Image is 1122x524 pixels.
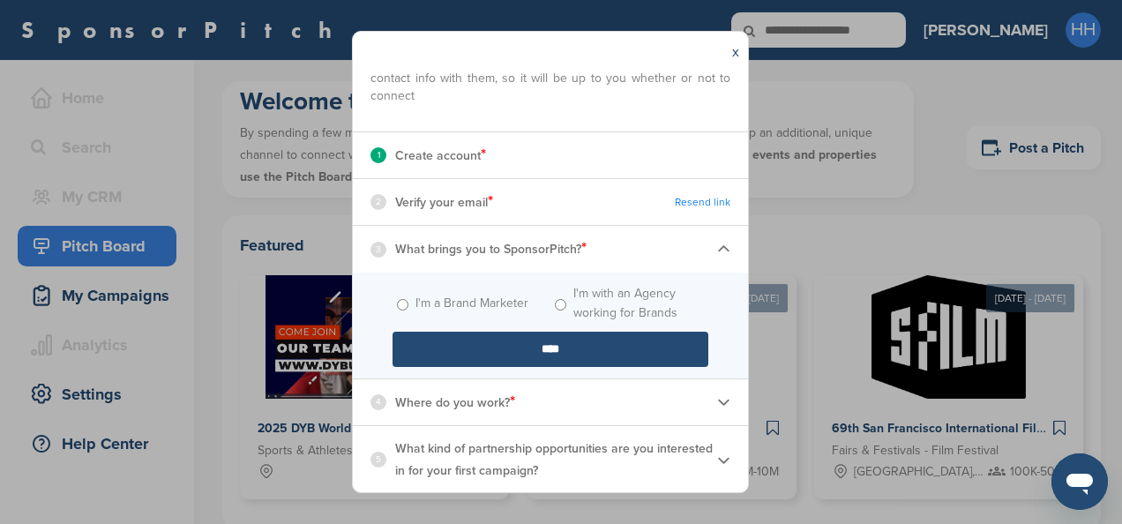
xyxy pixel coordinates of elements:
[415,294,528,313] label: I'm a Brand Marketer
[395,237,587,260] p: What brings you to SponsorPitch?
[370,147,386,163] div: 1
[395,391,515,414] p: Where do you work?
[732,43,739,61] a: x
[717,395,730,408] img: Checklist arrow 2
[395,144,486,167] p: Create account
[573,284,708,323] label: I'm with an Agency working for Brands
[1051,453,1108,510] iframe: Button to launch messaging window
[675,196,730,209] a: Resend link
[395,438,717,482] p: What kind of partnership opportunities are you interested in for your first campaign?
[717,453,730,467] img: Checklist arrow 2
[717,243,730,256] img: Checklist arrow 1
[370,194,386,210] div: 2
[370,452,386,468] div: 5
[395,191,493,213] p: Verify your email
[370,394,386,410] div: 4
[370,242,386,258] div: 3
